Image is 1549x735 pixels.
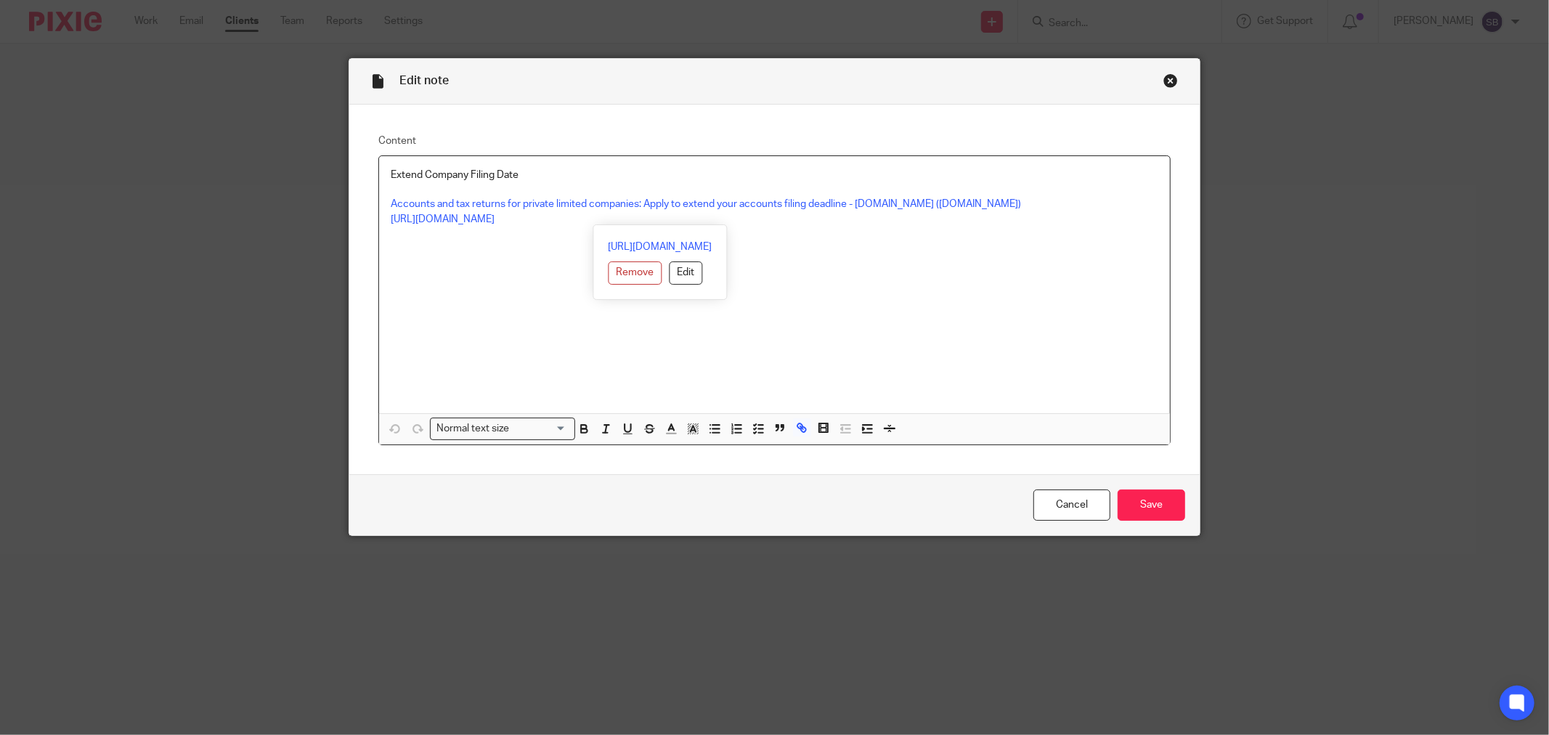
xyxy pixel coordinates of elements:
[1033,490,1110,521] a: Cancel
[1163,73,1178,88] div: Close this dialog window
[434,421,513,436] span: Normal text size
[1118,490,1185,521] input: Save
[391,214,495,224] a: [URL][DOMAIN_NAME]
[399,75,449,86] span: Edit note
[608,240,712,254] a: [URL][DOMAIN_NAME]
[430,418,575,440] div: Search for option
[391,199,1021,209] a: Accounts and tax returns for private limited companies: Apply to extend your accounts filing dead...
[608,261,662,285] button: Remove
[378,134,1171,148] label: Content
[514,421,566,436] input: Search for option
[669,261,702,285] button: Edit
[391,168,1158,182] p: Extend Company Filing Date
